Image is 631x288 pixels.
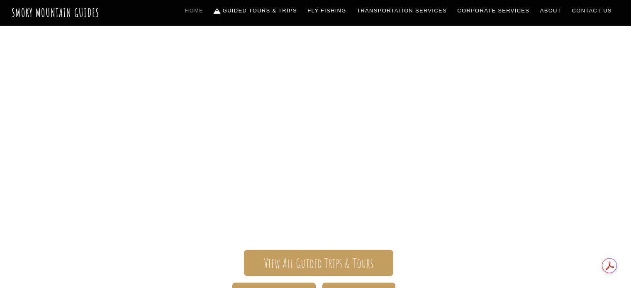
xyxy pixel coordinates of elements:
[537,2,565,19] a: About
[264,259,374,268] span: View All Guided Trips & Tours
[569,2,615,19] a: Contact Us
[454,2,533,19] a: Corporate Services
[75,162,556,225] span: The ONLY one-stop, full Service Guide Company for the Gatlinburg and [GEOGRAPHIC_DATA] side of th...
[75,120,556,162] span: Smoky Mountain Guides
[244,250,393,276] a: View All Guided Trips & Tours
[12,6,100,19] a: Smoky Mountain Guides
[305,2,350,19] a: Fly Fishing
[211,2,300,19] a: Guided Tours & Trips
[182,2,207,19] a: Home
[353,2,450,19] a: Transportation Services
